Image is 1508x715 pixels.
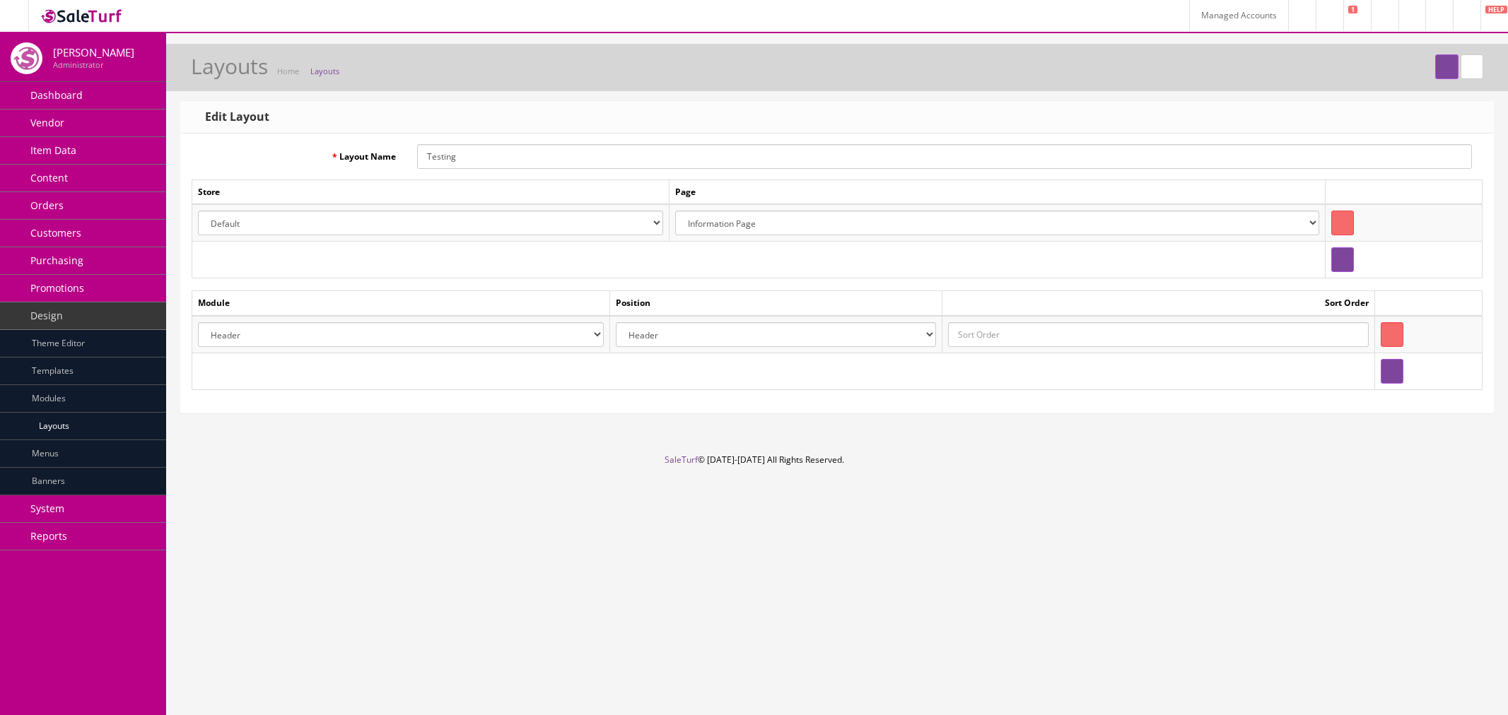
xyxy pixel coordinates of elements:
span: Content [30,171,68,184]
h1: Layouts [191,54,268,78]
button: Remove [1331,211,1354,235]
h3: Edit Layout [195,111,269,124]
td: Module [192,291,610,316]
span: Item Data [30,143,76,157]
span: Orders [30,199,64,212]
img: joshlucio05 [11,42,42,74]
span: Customers [30,226,81,240]
a: Layouts [310,66,339,76]
td: Page [670,180,1325,205]
td: Store [192,180,670,205]
label: Layout Name [192,144,407,163]
button: Remove [1381,322,1403,347]
input: Sort Order [948,322,1369,347]
input: Layout Name [417,144,1472,169]
small: Administrator [53,59,103,70]
h4: [PERSON_NAME] [53,47,134,59]
td: Position [609,291,942,316]
span: Design [30,309,63,322]
span: System [30,502,64,515]
a: SaleTurf [665,454,698,466]
span: Dashboard [30,88,83,102]
span: Vendor [30,116,64,129]
span: Reports [30,529,67,543]
img: SaleTurf [40,6,124,25]
span: Promotions [30,281,84,295]
span: Purchasing [30,254,83,267]
a: Home [277,66,299,76]
span: 1 [1348,6,1357,13]
td: Sort Order [942,291,1375,316]
span: HELP [1485,6,1507,13]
